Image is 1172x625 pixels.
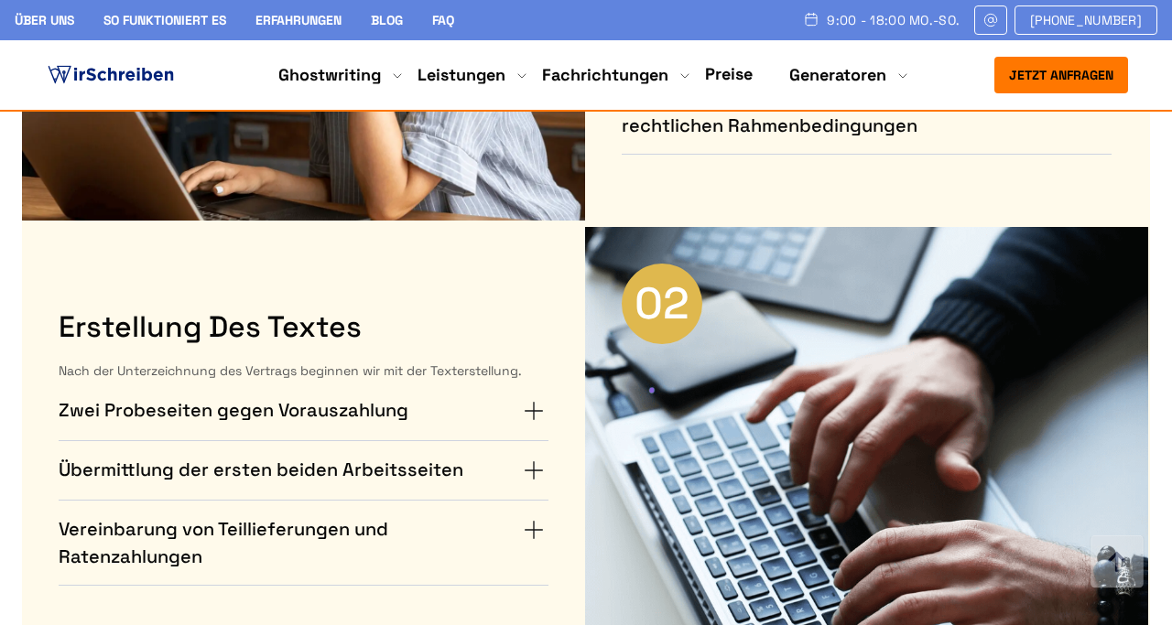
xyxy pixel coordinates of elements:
h4: Übermittlung der ersten beiden Arbeitsseiten [59,456,463,485]
h4: Zwei Probeseiten gegen Vorauszahlung [59,396,408,426]
a: FAQ [432,12,454,28]
h4: Vereinbarung von Teillieferungen und Ratenzahlungen [59,515,519,570]
img: button top [1090,535,1145,590]
a: Leistungen [418,64,505,86]
img: Email [982,13,999,27]
a: Generatoren [789,64,886,86]
a: Blog [371,12,403,28]
summary: Übermittlung der ersten beiden Arbeitsseiten [59,456,548,485]
div: Nach der Unterzeichnung des Vertrags beginnen wir mit der Texterstellung. [59,360,548,382]
summary: Zwei Probeseiten gegen Vorauszahlung [59,396,548,426]
a: [PHONE_NUMBER] [1015,5,1157,35]
h3: Erstellung des Textes [59,308,548,345]
button: Jetzt anfragen [994,57,1128,93]
a: Über uns [15,12,74,28]
a: Ghostwriting [278,64,381,86]
a: Erfahrungen [255,12,342,28]
summary: Vereinbarung von Teillieferungen und Ratenzahlungen [59,515,548,570]
span: [PHONE_NUMBER] [1030,13,1142,27]
a: Fachrichtungen [542,64,668,86]
img: Schedule [803,12,819,27]
a: So funktioniert es [103,12,226,28]
span: 9:00 - 18:00 Mo.-So. [827,13,960,27]
img: logo ghostwriter-österreich [44,61,178,89]
a: Preise [705,63,753,84]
